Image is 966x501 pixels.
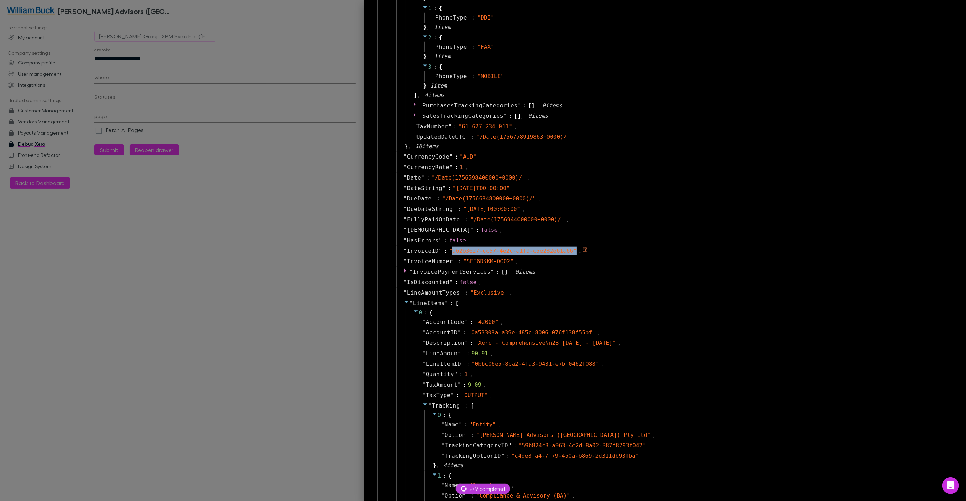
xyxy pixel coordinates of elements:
[437,195,441,203] span: :
[445,441,508,450] span: TrackingCategoryID
[422,350,426,357] span: "
[531,101,535,110] span: ]
[438,412,441,418] span: 0
[467,14,470,21] span: "
[460,153,476,160] span: " AUD "
[445,431,466,439] span: Option
[432,402,460,409] span: Tracking
[422,102,518,109] span: PurchasesTrackingCategories
[426,174,430,182] span: :
[429,309,433,317] span: {
[535,103,537,109] span: ,
[542,102,562,109] span: 0 item s
[439,237,442,244] span: "
[460,289,463,296] span: "
[501,453,505,459] span: "
[501,268,505,276] span: [
[422,340,426,346] span: "
[430,82,447,89] span: 1 item
[517,112,521,120] span: ]
[512,185,514,192] span: ,
[463,328,466,337] span: :
[439,4,442,13] span: {
[449,164,453,170] span: "
[618,340,621,347] span: ,
[470,227,474,233] span: "
[509,112,512,120] span: :
[404,142,408,151] span: }
[472,72,476,81] span: :
[469,421,496,428] span: " Entity "
[439,248,442,254] span: "
[422,113,504,119] span: SalesTrackingCategories
[481,226,498,234] div: false
[407,257,453,266] span: InvoiceNumber
[407,153,450,161] span: CurrencyCode
[426,370,454,379] span: Quantity
[421,174,424,181] span: "
[415,143,438,150] span: 16 item s
[413,123,416,130] span: "
[407,236,439,245] span: HasErrors
[450,299,453,308] span: :
[434,4,437,13] span: :
[413,300,445,306] span: LineItems
[465,402,469,410] span: :
[407,215,460,224] span: FullyPaidOnDate
[408,144,410,150] span: ,
[514,112,517,120] span: [
[407,226,470,234] span: [DEMOGRAPHIC_DATA]
[653,432,655,439] span: ,
[448,472,452,480] span: {
[435,43,467,51] span: PhoneType
[449,236,466,245] div: false
[467,44,470,50] span: "
[483,382,486,388] span: ,
[461,360,465,367] span: "
[445,481,459,489] span: Name
[471,133,475,141] span: :
[458,257,462,266] span: :
[522,206,525,213] span: ,
[459,482,462,488] span: "
[435,14,467,22] span: PhoneType
[475,319,498,325] span: " 42000 "
[432,14,435,21] span: "
[471,492,475,500] span: :
[434,63,437,71] span: :
[517,102,521,109] span: "
[422,329,426,336] span: "
[404,227,407,233] span: "
[416,122,448,131] span: TaxNumber
[439,63,442,71] span: {
[404,279,407,286] span: "
[456,391,459,400] span: :
[583,247,589,255] span: Copy to clipboard
[579,248,581,255] span: ,
[464,481,467,489] span: :
[468,329,595,336] span: " 0a53308a-a39e-485c-8006-076f138f55bf "
[444,236,447,245] span: :
[466,134,469,140] span: "
[422,23,427,31] span: }
[404,258,407,265] span: "
[422,319,426,325] span: "
[439,33,442,42] span: {
[472,360,599,367] span: " 0bbc06e5-8ca2-4fa3-9431-e7bf0462f088 "
[426,391,451,400] span: TaxType
[513,441,517,450] span: :
[466,349,470,358] span: :
[422,392,426,398] span: "
[432,195,435,202] span: "
[445,420,459,429] span: Name
[508,442,512,449] span: "
[413,91,418,99] span: ]
[445,492,466,500] span: Option
[460,216,463,223] span: "
[504,113,507,119] span: "
[432,44,435,50] span: "
[427,24,429,31] span: ,
[404,185,407,191] span: "
[476,492,570,499] span: " Compliance & Advisory (BA) "
[428,34,432,41] span: 2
